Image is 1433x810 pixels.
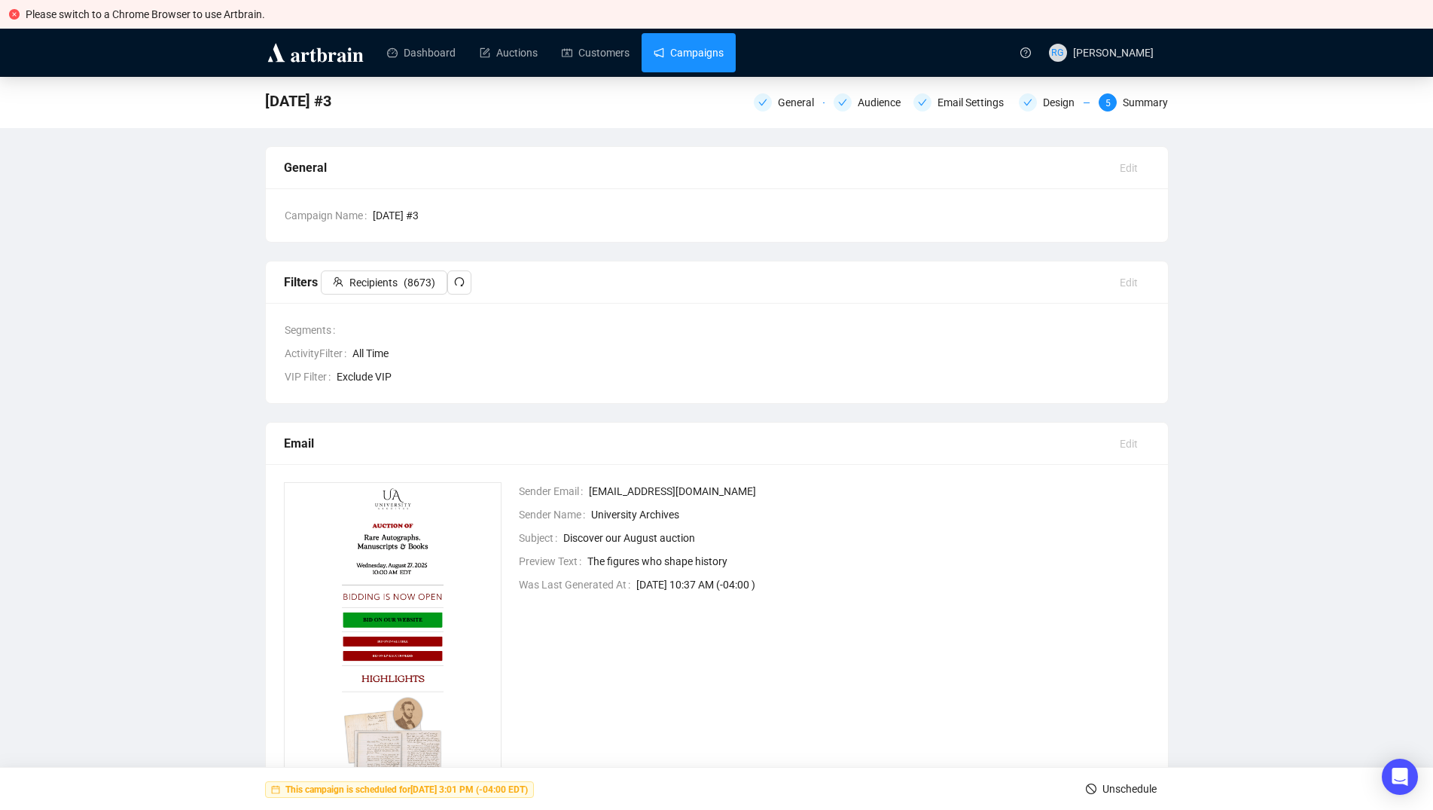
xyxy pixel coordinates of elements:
[284,158,1108,177] div: General
[654,33,724,72] a: Campaigns
[1023,98,1032,107] span: check
[834,93,904,112] div: Audience
[285,345,352,362] span: ActivityFilter
[1105,98,1111,109] span: 5
[26,6,1424,23] div: Please switch to a Chrome Browser to use Artbrain.
[284,275,471,289] span: Filters
[1019,93,1090,112] div: Design
[589,483,1150,500] span: [EMAIL_ADDRESS][DOMAIN_NAME]
[1086,784,1096,794] span: stop
[387,33,456,72] a: Dashboard
[349,274,398,291] span: Recipients
[1108,156,1150,180] button: Edit
[519,506,591,523] span: Sender Name
[1099,93,1168,112] div: 5Summary
[373,207,1150,224] span: [DATE] #3
[1074,777,1169,801] button: Unschedule
[285,368,337,385] span: VIP Filter
[284,434,1108,453] div: Email
[1123,93,1168,112] div: Summary
[454,277,465,287] span: redo
[1102,768,1157,810] span: Unschedule
[758,98,767,107] span: check
[1051,45,1064,60] span: RG
[321,271,447,295] button: Recipients(8673)
[913,93,1010,112] div: Email Settings
[754,93,825,112] div: General
[352,345,1150,362] span: All Time
[1043,93,1084,112] div: Design
[838,98,847,107] span: check
[858,93,910,112] div: Audience
[587,553,1150,570] span: The figures who shape history
[285,784,528,795] strong: This campaign is scheduled for [DATE] 3:01 PM (-04:00 EDT)
[563,530,1150,546] span: Discover our August auction
[9,9,20,20] span: close-circle
[519,483,589,500] span: Sender Email
[404,274,435,291] span: ( 8673 )
[480,33,538,72] a: Auctions
[333,277,343,287] span: team
[1073,47,1154,59] span: [PERSON_NAME]
[519,530,563,546] span: Subject
[591,506,1150,523] span: University Archives
[1108,271,1150,295] button: Edit
[636,576,1150,593] span: [DATE] 10:37 AM (-04:00 )
[265,41,366,65] img: logo
[918,98,927,107] span: check
[1382,759,1418,795] div: Open Intercom Messenger
[271,785,280,794] span: calendar
[562,33,630,72] a: Customers
[285,322,341,338] span: Segments
[265,89,331,113] span: August 27, 2025 #3
[1020,47,1031,58] span: question-circle
[337,368,1150,385] span: Exclude VIP
[778,93,823,112] div: General
[1011,29,1040,76] a: question-circle
[285,207,373,224] span: Campaign Name
[938,93,1013,112] div: Email Settings
[519,553,587,570] span: Preview Text
[1108,432,1150,456] button: Edit
[284,482,502,785] img: 1755782668291-yLOPRNSi5t7LVHtX.png
[519,576,636,593] span: Was Last Generated At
